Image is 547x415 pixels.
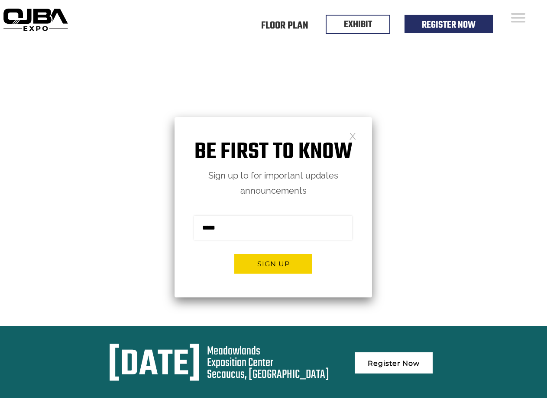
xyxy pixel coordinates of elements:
[207,345,329,380] div: Meadowlands Exposition Center Secaucus, [GEOGRAPHIC_DATA]
[108,345,201,385] div: [DATE]
[349,132,356,139] a: Close
[234,254,312,274] button: Sign up
[344,17,372,32] a: EXHIBIT
[355,352,433,373] a: Register Now
[175,139,372,166] h1: Be first to know
[422,18,476,32] a: Register Now
[175,168,372,198] p: Sign up to for important updates announcements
